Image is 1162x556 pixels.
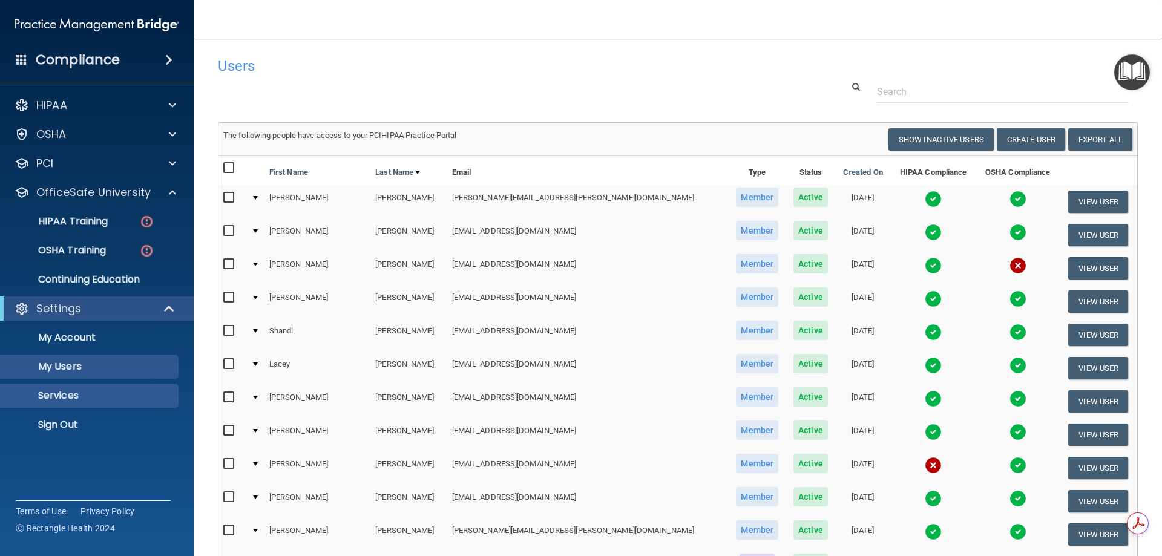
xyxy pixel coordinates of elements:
[1009,191,1026,208] img: tick.e7d51cea.svg
[1068,224,1128,246] button: View User
[1114,54,1150,90] button: Open Resource Center
[1009,224,1026,241] img: tick.e7d51cea.svg
[1068,324,1128,346] button: View User
[843,165,883,180] a: Created On
[8,361,173,373] p: My Users
[139,214,154,229] img: danger-circle.6113f641.png
[1068,390,1128,413] button: View User
[264,185,370,218] td: [PERSON_NAME]
[736,387,778,407] span: Member
[1009,357,1026,374] img: tick.e7d51cea.svg
[223,131,457,140] span: The following people have access to your PCIHIPAA Practice Portal
[370,318,447,352] td: [PERSON_NAME]
[1068,290,1128,313] button: View User
[925,257,942,274] img: tick.e7d51cea.svg
[36,301,81,316] p: Settings
[264,418,370,451] td: [PERSON_NAME]
[8,332,173,344] p: My Account
[370,485,447,518] td: [PERSON_NAME]
[793,520,828,540] span: Active
[976,156,1060,185] th: OSHA Compliance
[370,352,447,385] td: [PERSON_NAME]
[793,254,828,273] span: Active
[370,418,447,451] td: [PERSON_NAME]
[793,454,828,473] span: Active
[16,522,115,534] span: Ⓒ Rectangle Health 2024
[370,185,447,218] td: [PERSON_NAME]
[218,58,747,74] h4: Users
[925,224,942,241] img: tick.e7d51cea.svg
[370,252,447,285] td: [PERSON_NAME]
[36,98,67,113] p: HIPAA
[447,385,729,418] td: [EMAIL_ADDRESS][DOMAIN_NAME]
[1009,523,1026,540] img: tick.e7d51cea.svg
[8,244,106,257] p: OSHA Training
[835,252,891,285] td: [DATE]
[925,191,942,208] img: tick.e7d51cea.svg
[8,273,173,286] p: Continuing Education
[36,156,53,171] p: PCI
[835,285,891,318] td: [DATE]
[925,490,942,507] img: tick.e7d51cea.svg
[1068,424,1128,446] button: View User
[370,451,447,485] td: [PERSON_NAME]
[888,128,994,151] button: Show Inactive Users
[786,156,835,185] th: Status
[447,418,729,451] td: [EMAIL_ADDRESS][DOMAIN_NAME]
[15,98,176,113] a: HIPAA
[1068,128,1132,151] a: Export All
[925,390,942,407] img: tick.e7d51cea.svg
[15,301,176,316] a: Settings
[1068,490,1128,512] button: View User
[835,352,891,385] td: [DATE]
[8,390,173,402] p: Services
[1068,191,1128,213] button: View User
[925,457,942,474] img: cross.ca9f0e7f.svg
[447,451,729,485] td: [EMAIL_ADDRESS][DOMAIN_NAME]
[36,127,67,142] p: OSHA
[793,387,828,407] span: Active
[264,285,370,318] td: [PERSON_NAME]
[15,156,176,171] a: PCI
[736,221,778,240] span: Member
[793,321,828,340] span: Active
[375,165,420,180] a: Last Name
[1009,457,1026,474] img: tick.e7d51cea.svg
[736,321,778,340] span: Member
[36,185,151,200] p: OfficeSafe University
[15,127,176,142] a: OSHA
[835,185,891,218] td: [DATE]
[370,285,447,318] td: [PERSON_NAME]
[447,485,729,518] td: [EMAIL_ADDRESS][DOMAIN_NAME]
[264,518,370,551] td: [PERSON_NAME]
[1009,257,1026,274] img: cross.ca9f0e7f.svg
[447,352,729,385] td: [EMAIL_ADDRESS][DOMAIN_NAME]
[8,419,173,431] p: Sign Out
[925,523,942,540] img: tick.e7d51cea.svg
[835,318,891,352] td: [DATE]
[925,357,942,374] img: tick.e7d51cea.svg
[269,165,308,180] a: First Name
[1009,324,1026,341] img: tick.e7d51cea.svg
[447,318,729,352] td: [EMAIL_ADDRESS][DOMAIN_NAME]
[793,221,828,240] span: Active
[370,218,447,252] td: [PERSON_NAME]
[15,185,176,200] a: OfficeSafe University
[1068,357,1128,379] button: View User
[264,485,370,518] td: [PERSON_NAME]
[1009,424,1026,440] img: tick.e7d51cea.svg
[736,420,778,440] span: Member
[447,285,729,318] td: [EMAIL_ADDRESS][DOMAIN_NAME]
[793,487,828,506] span: Active
[447,518,729,551] td: [PERSON_NAME][EMAIL_ADDRESS][PERSON_NAME][DOMAIN_NAME]
[793,188,828,207] span: Active
[80,505,135,517] a: Privacy Policy
[835,385,891,418] td: [DATE]
[447,252,729,285] td: [EMAIL_ADDRESS][DOMAIN_NAME]
[16,505,66,517] a: Terms of Use
[891,156,976,185] th: HIPAA Compliance
[835,418,891,451] td: [DATE]
[997,128,1065,151] button: Create User
[447,156,729,185] th: Email
[736,454,778,473] span: Member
